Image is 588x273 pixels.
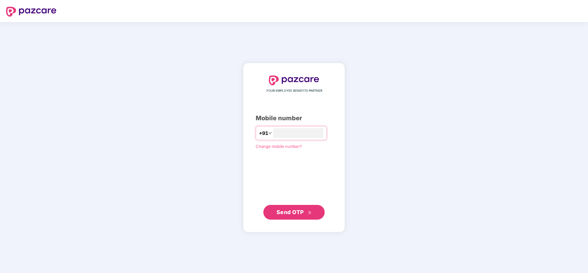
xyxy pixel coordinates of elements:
[256,113,332,123] div: Mobile number
[259,129,268,137] span: +91
[263,205,325,220] button: Send OTPdouble-right
[256,144,302,149] a: Change mobile number?
[6,7,56,17] img: logo
[277,209,304,215] span: Send OTP
[269,75,319,85] img: logo
[308,211,312,215] span: double-right
[268,131,272,135] span: down
[266,88,322,93] span: YOUR EMPLOYEE BENEFITS PARTNER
